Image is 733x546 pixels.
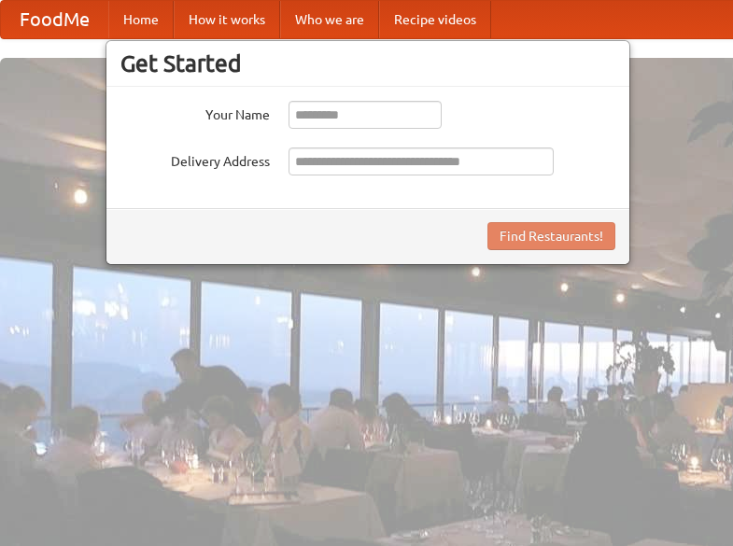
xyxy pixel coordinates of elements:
[174,1,280,38] a: How it works
[120,147,270,171] label: Delivery Address
[120,49,615,77] h3: Get Started
[120,101,270,124] label: Your Name
[280,1,379,38] a: Who we are
[1,1,108,38] a: FoodMe
[108,1,174,38] a: Home
[379,1,491,38] a: Recipe videos
[487,222,615,250] button: Find Restaurants!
